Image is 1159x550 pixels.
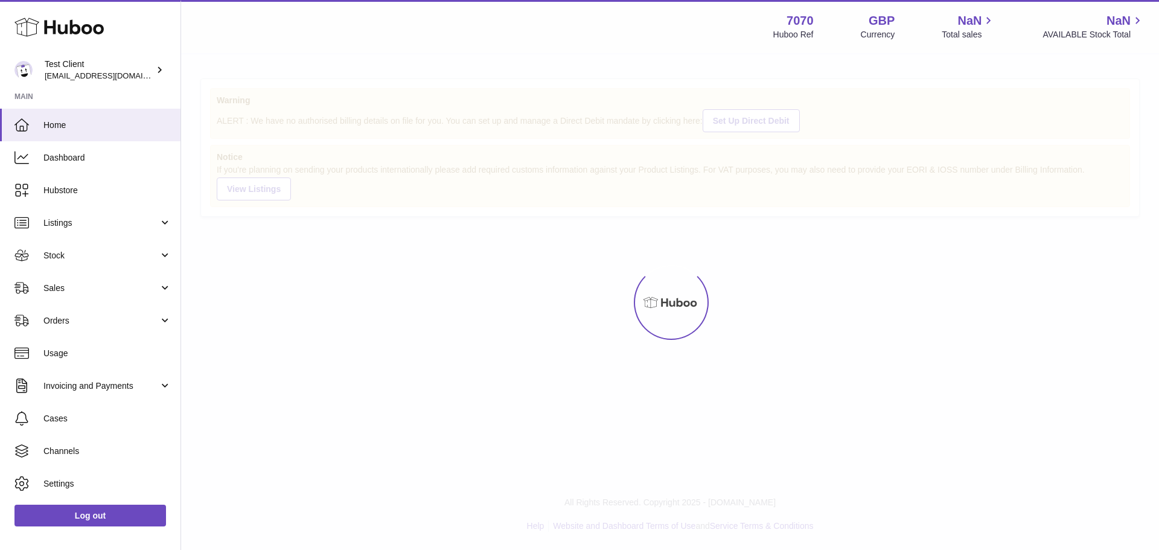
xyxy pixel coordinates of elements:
a: NaN AVAILABLE Stock Total [1042,13,1145,40]
span: NaN [957,13,982,29]
span: Channels [43,446,171,457]
div: Huboo Ref [773,29,814,40]
div: Test Client [45,59,153,82]
strong: 7070 [787,13,814,29]
span: Settings [43,478,171,490]
span: Sales [43,283,159,294]
span: [EMAIL_ADDRESS][DOMAIN_NAME] [45,71,177,80]
span: NaN [1106,13,1131,29]
span: AVAILABLE Stock Total [1042,29,1145,40]
img: internalAdmin-7070@internal.huboo.com [14,61,33,79]
a: NaN Total sales [942,13,995,40]
span: Hubstore [43,185,171,196]
span: Listings [43,217,159,229]
span: Cases [43,413,171,424]
span: Usage [43,348,171,359]
div: Currency [861,29,895,40]
span: Home [43,120,171,131]
span: Stock [43,250,159,261]
span: Dashboard [43,152,171,164]
a: Log out [14,505,166,526]
span: Total sales [942,29,995,40]
strong: GBP [869,13,895,29]
span: Orders [43,315,159,327]
span: Invoicing and Payments [43,380,159,392]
